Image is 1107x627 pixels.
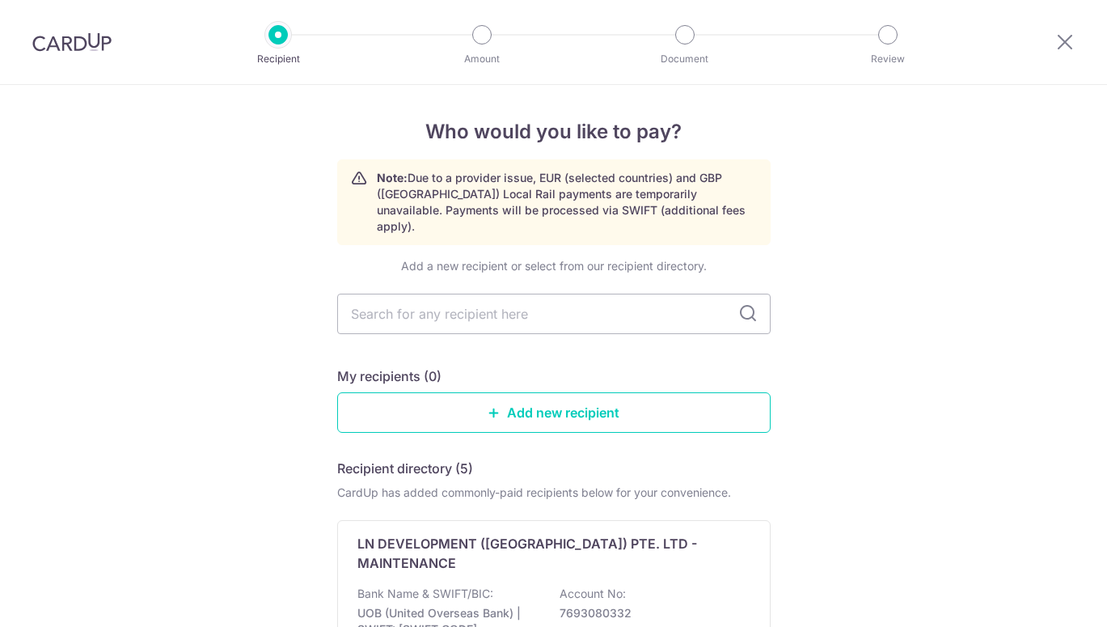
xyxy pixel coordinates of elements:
h5: Recipient directory (5) [337,459,473,478]
img: CardUp [32,32,112,52]
h4: Who would you like to pay? [337,117,771,146]
input: Search for any recipient here [337,294,771,334]
p: Due to a provider issue, EUR (selected countries) and GBP ([GEOGRAPHIC_DATA]) Local Rail payments... [377,170,757,235]
div: Add a new recipient or select from our recipient directory. [337,258,771,274]
div: CardUp has added commonly-paid recipients below for your convenience. [337,485,771,501]
p: 7693080332 [560,605,741,621]
p: Account No: [560,586,626,602]
p: Review [828,51,948,67]
strong: Note: [377,171,408,184]
h5: My recipients (0) [337,366,442,386]
iframe: Opens a widget where you can find more information [1003,578,1091,619]
a: Add new recipient [337,392,771,433]
p: LN DEVELOPMENT ([GEOGRAPHIC_DATA]) PTE. LTD - MAINTENANCE [357,534,731,573]
p: Recipient [218,51,338,67]
p: Bank Name & SWIFT/BIC: [357,586,493,602]
p: Document [625,51,745,67]
p: Amount [422,51,542,67]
